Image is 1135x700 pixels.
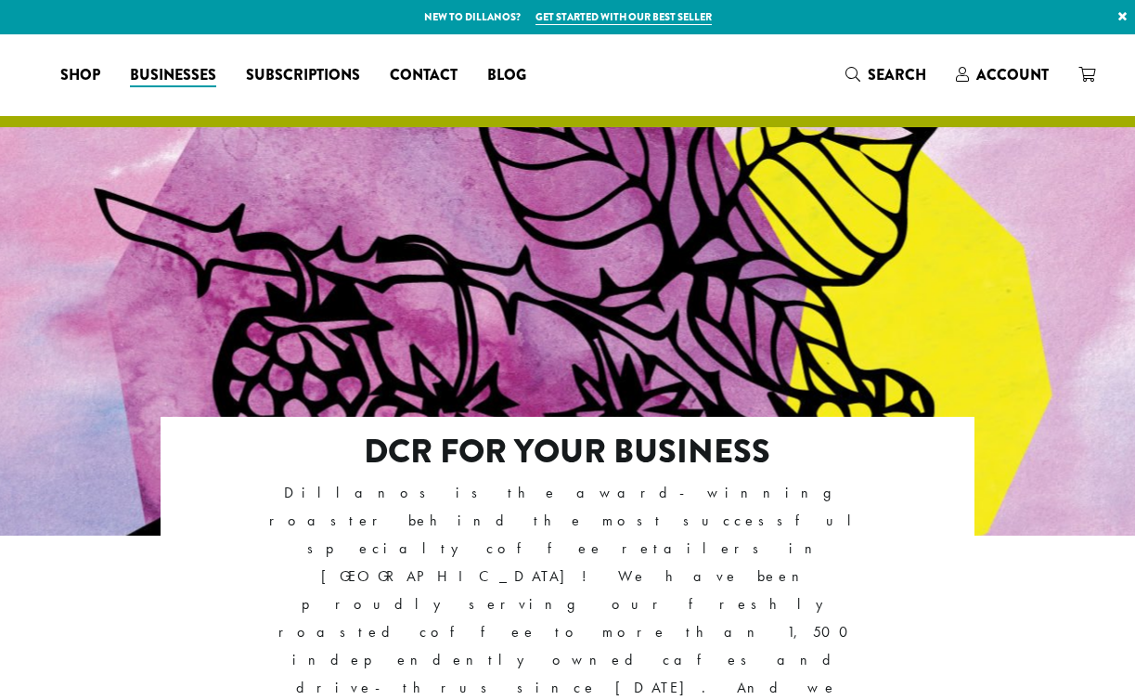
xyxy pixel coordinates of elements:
[60,64,100,87] span: Shop
[831,59,941,90] a: Search
[535,9,712,25] a: Get started with our best seller
[130,64,216,87] span: Businesses
[390,64,458,87] span: Contact
[246,64,360,87] span: Subscriptions
[240,432,895,472] h2: DCR FOR YOUR BUSINESS
[45,60,115,90] a: Shop
[868,64,926,85] span: Search
[487,64,526,87] span: Blog
[976,64,1049,85] span: Account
